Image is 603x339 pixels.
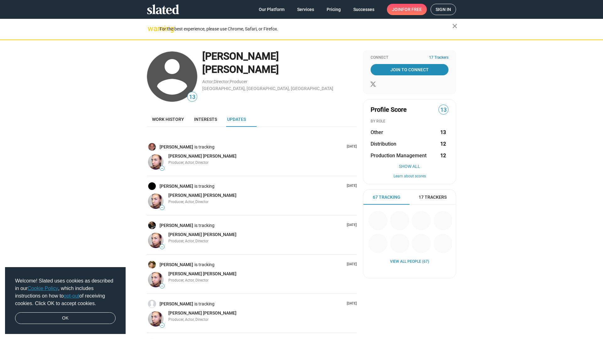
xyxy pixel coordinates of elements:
p: [DATE] [344,184,357,188]
a: dismiss cookie message [15,312,116,324]
img: Mike Hall [148,222,156,229]
span: [PERSON_NAME] [PERSON_NAME] [168,153,236,159]
span: is tracking [194,223,216,229]
p: [DATE] [344,262,357,267]
div: BY ROLE [371,119,448,124]
a: [PERSON_NAME] [160,262,194,268]
span: Welcome! Slated uses cookies as described in our , which includes instructions on how to of recei... [15,277,116,307]
a: Actor [202,79,213,84]
a: Join To Connect [371,64,448,75]
span: Our Platform [259,4,285,15]
a: Pricing [322,4,346,15]
span: — [160,284,164,288]
span: Producer, Actor, Director [168,239,209,243]
span: Work history [152,117,184,122]
div: Connect [371,55,448,60]
a: [PERSON_NAME] [PERSON_NAME] [168,192,236,198]
span: — [160,324,164,327]
span: Join To Connect [372,64,447,75]
span: Distribution [371,141,396,147]
img: Preston DeFrancis [148,261,156,268]
a: Our Platform [254,4,290,15]
a: Updates [222,112,251,127]
img: Paul Sanchez [148,300,156,308]
strong: 12 [440,152,446,159]
a: [PERSON_NAME] [PERSON_NAME] [168,232,236,238]
span: Successes [353,4,374,15]
a: [PERSON_NAME] [160,183,194,189]
span: [PERSON_NAME] [PERSON_NAME] [168,310,236,315]
a: Work history [147,112,189,127]
a: Successes [348,4,379,15]
span: 17 Trackers [429,55,448,60]
span: [PERSON_NAME] [PERSON_NAME] [168,232,236,237]
div: [PERSON_NAME] [PERSON_NAME] [202,50,357,76]
button: Learn about scores [371,174,448,179]
span: — [160,206,164,209]
img: William Ostroff [148,143,156,151]
a: [PERSON_NAME] [160,223,194,229]
span: is tracking [194,183,216,189]
span: is tracking [194,301,216,307]
a: Producer [230,79,247,84]
span: Other [371,129,383,136]
img: Paige Lauren Billiot [148,233,163,248]
div: cookieconsent [5,267,126,334]
span: Join [392,4,422,15]
img: Michael Edmonds [148,182,156,190]
a: Director [214,79,229,84]
a: Interests [189,112,222,127]
img: Paige Lauren Billiot [148,272,163,287]
span: Producer, Actor, Director [168,200,209,204]
span: Updates [227,117,246,122]
div: For the best experience, please use Chrome, Safari, or Firefox. [160,25,452,33]
a: opt-out [64,293,79,299]
span: is tracking [194,144,216,150]
a: [PERSON_NAME] [160,301,194,307]
span: 17 Trackers [419,194,447,200]
span: Producer, Actor, Director [168,160,209,165]
a: [PERSON_NAME] [PERSON_NAME] [168,310,236,316]
strong: 13 [440,129,446,136]
p: [DATE] [344,223,357,228]
span: — [160,245,164,249]
button: Show All [371,164,448,169]
span: is tracking [194,262,216,268]
span: 13 [187,93,197,101]
span: , [229,80,230,84]
span: 67 Tracking [373,194,400,200]
span: for free [402,4,422,15]
a: Cookie Policy [28,286,58,291]
span: Sign in [436,4,451,15]
span: 13 [439,106,448,114]
a: Services [292,4,319,15]
a: Joinfor free [387,4,427,15]
p: [DATE] [344,301,357,306]
span: Profile Score [371,105,407,114]
a: View all People (67) [390,259,429,264]
p: [DATE] [344,144,357,149]
span: Pricing [327,4,341,15]
span: Interests [194,117,217,122]
a: [PERSON_NAME] [PERSON_NAME] [168,153,236,159]
a: Sign in [431,4,456,15]
strong: 12 [440,141,446,147]
img: Paige Lauren Billiot [148,194,163,209]
mat-icon: warning [148,25,155,32]
span: Producer, Actor, Director [168,317,209,322]
span: Services [297,4,314,15]
mat-icon: close [451,22,459,30]
img: Paige Lauren Billiot [148,154,163,169]
span: [PERSON_NAME] [PERSON_NAME] [168,193,236,198]
span: [PERSON_NAME] [PERSON_NAME] [168,271,236,276]
span: Producer, Actor, Director [168,278,209,282]
span: — [160,167,164,170]
span: Production Management [371,152,426,159]
img: Paige Lauren Billiot [148,311,163,326]
a: [GEOGRAPHIC_DATA], [GEOGRAPHIC_DATA], [GEOGRAPHIC_DATA] [202,86,333,91]
a: [PERSON_NAME] [160,144,194,150]
a: [PERSON_NAME] [PERSON_NAME] [168,271,236,277]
